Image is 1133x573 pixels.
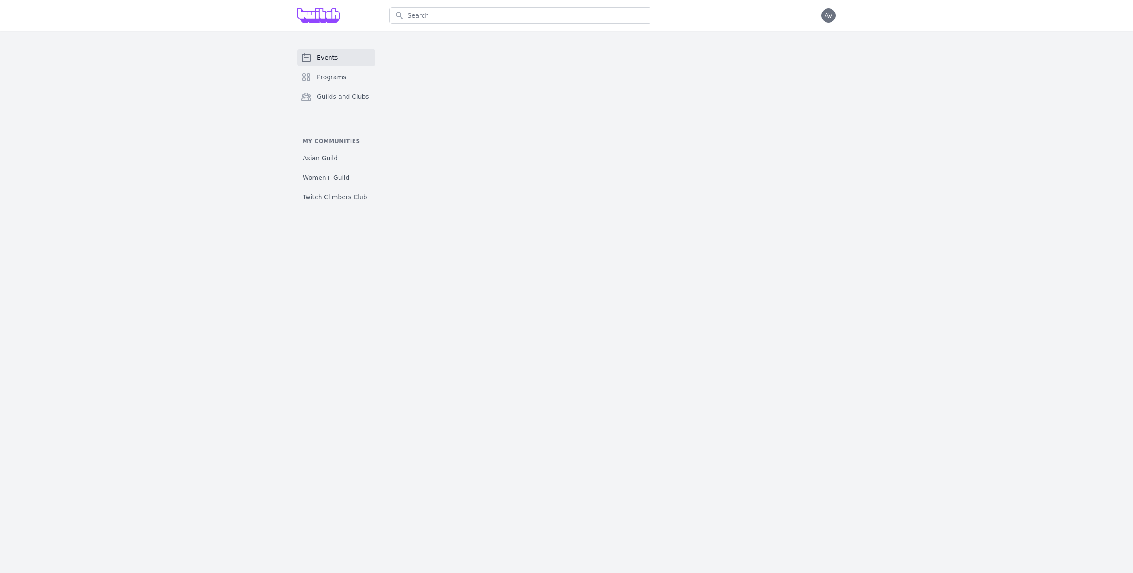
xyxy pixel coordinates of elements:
[303,154,338,163] span: Asian Guild
[317,53,338,62] span: Events
[317,73,346,81] span: Programs
[317,92,369,101] span: Guilds and Clubs
[297,170,375,186] a: Women+ Guild
[297,49,375,205] nav: Sidebar
[297,8,340,23] img: Grove
[303,193,367,201] span: Twitch Climbers Club
[297,189,375,205] a: Twitch Climbers Club
[303,173,349,182] span: Women+ Guild
[297,68,375,86] a: Programs
[389,7,651,24] input: Search
[825,12,832,19] span: AV
[297,150,375,166] a: Asian Guild
[297,49,375,66] a: Events
[297,88,375,105] a: Guilds and Clubs
[297,138,375,145] p: My communities
[821,8,836,23] button: AV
